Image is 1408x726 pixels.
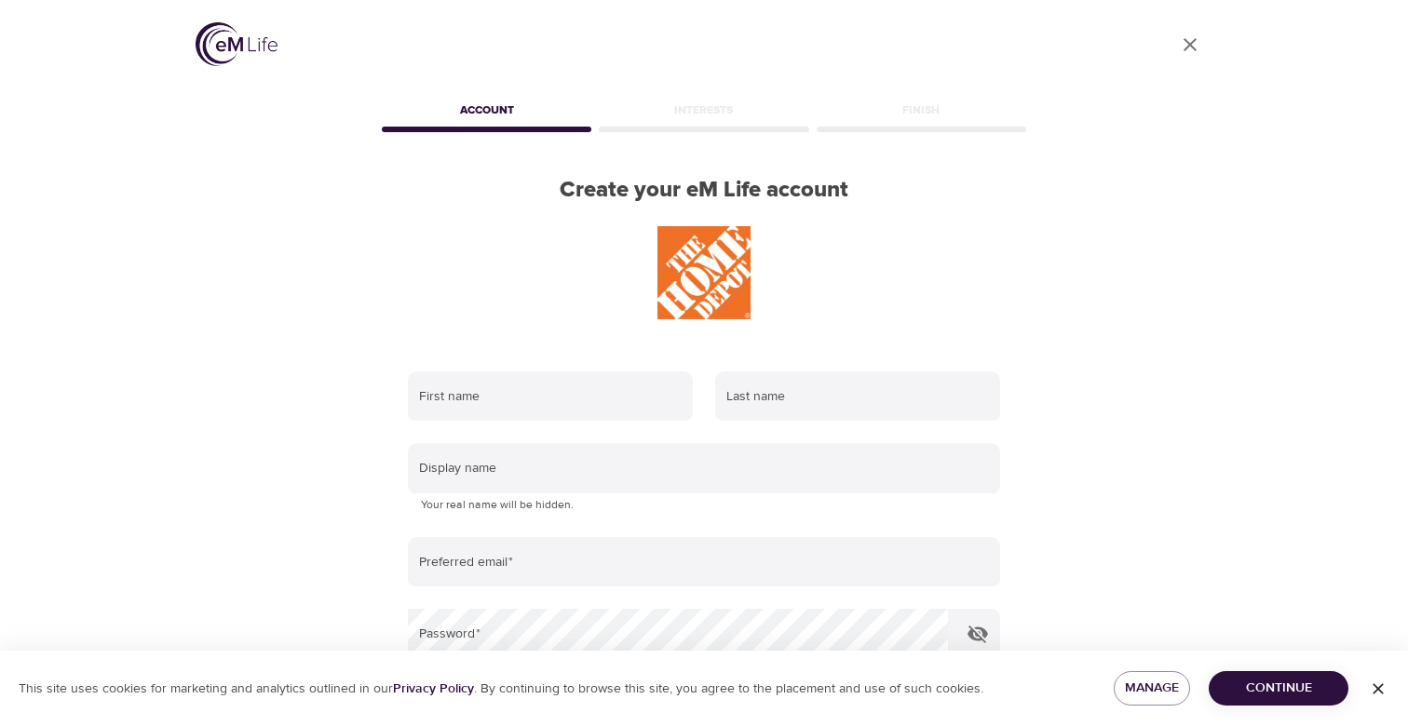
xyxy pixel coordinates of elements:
img: THD%20Logo.JPG [657,226,751,319]
span: Continue [1224,677,1334,700]
a: Privacy Policy [393,680,474,697]
a: close [1168,22,1212,67]
button: Continue [1209,671,1348,706]
button: Manage [1114,671,1190,706]
span: Manage [1129,677,1175,700]
p: Your real name will be hidden. [421,496,987,515]
h2: Create your eM Life account [378,177,1030,204]
img: logo [196,22,278,66]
